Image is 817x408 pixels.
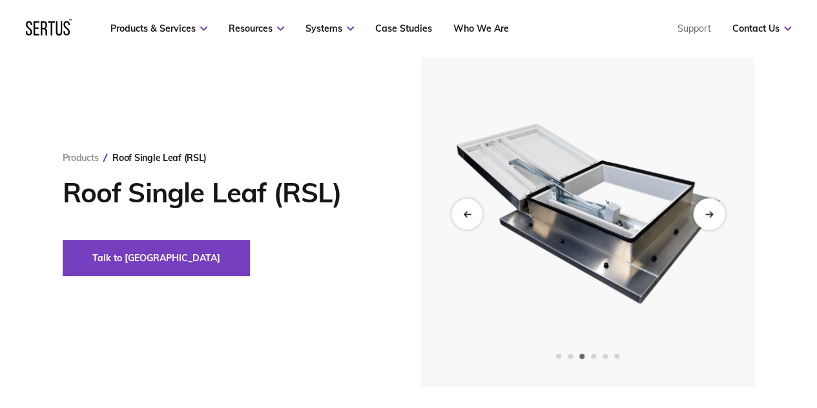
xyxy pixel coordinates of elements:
[110,23,207,34] a: Products & Services
[305,23,354,34] a: Systems
[556,354,561,359] span: Go to slide 1
[375,23,432,34] a: Case Studies
[693,198,725,230] div: Next slide
[63,240,250,276] button: Talk to [GEOGRAPHIC_DATA]
[584,258,817,408] iframe: Chat Widget
[451,199,482,230] div: Previous slide
[229,23,284,34] a: Resources
[453,23,509,34] a: Who We Are
[677,23,711,34] a: Support
[63,152,99,164] a: Products
[568,354,573,359] span: Go to slide 2
[63,177,382,209] h1: Roof Single Leaf (RSL)
[732,23,791,34] a: Contact Us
